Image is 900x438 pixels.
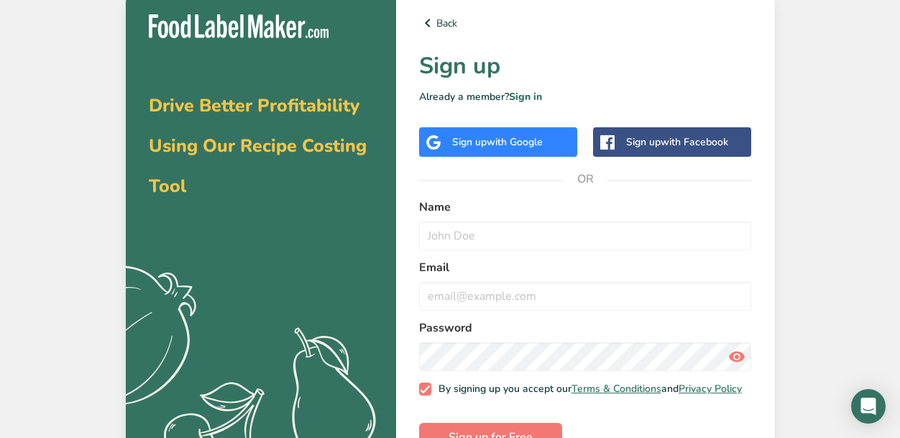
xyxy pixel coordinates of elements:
[679,382,742,396] a: Privacy Policy
[419,14,752,32] a: Back
[419,199,752,216] label: Name
[419,49,752,83] h1: Sign up
[419,222,752,250] input: John Doe
[419,319,752,337] label: Password
[571,382,661,396] a: Terms & Conditions
[149,14,329,38] img: Food Label Maker
[509,90,542,104] a: Sign in
[419,259,752,276] label: Email
[851,389,886,424] div: Open Intercom Messenger
[564,158,607,201] span: OR
[626,134,728,150] div: Sign up
[419,89,752,104] p: Already a member?
[431,383,742,396] span: By signing up you accept our and
[419,282,752,311] input: email@example.com
[452,134,543,150] div: Sign up
[487,135,543,149] span: with Google
[661,135,728,149] span: with Facebook
[149,93,367,199] span: Drive Better Profitability Using Our Recipe Costing Tool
